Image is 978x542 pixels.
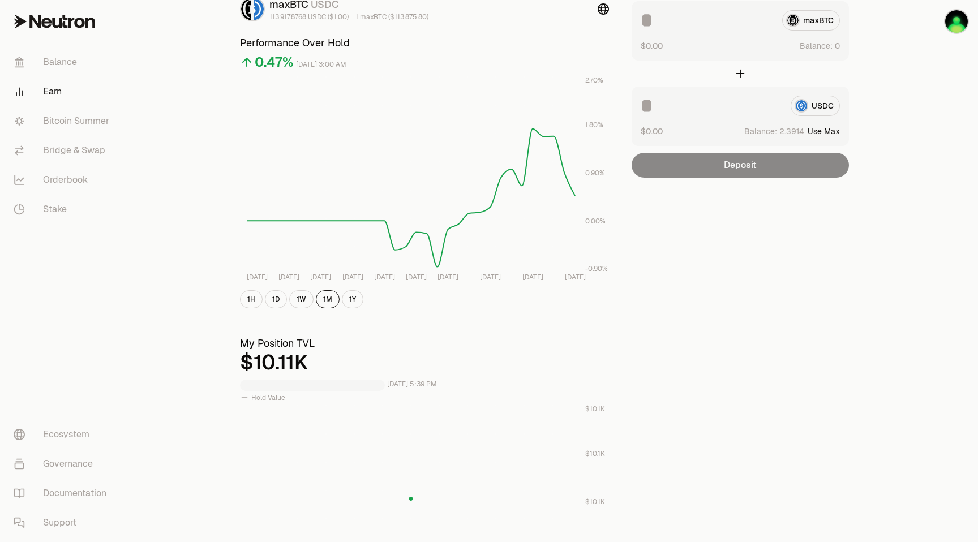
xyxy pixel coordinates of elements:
[374,273,395,282] tspan: [DATE]
[5,479,122,508] a: Documentation
[585,497,605,506] tspan: $10.1K
[342,273,363,282] tspan: [DATE]
[5,508,122,537] a: Support
[247,273,268,282] tspan: [DATE]
[641,40,663,51] button: $0.00
[585,121,603,130] tspan: 1.80%
[585,217,606,226] tspan: 0.00%
[5,106,122,136] a: Bitcoin Summer
[342,290,363,308] button: 1Y
[585,405,605,414] tspan: $10.1K
[5,77,122,106] a: Earn
[251,393,285,402] span: Hold Value
[800,40,833,51] span: Balance:
[5,195,122,224] a: Stake
[480,273,501,282] tspan: [DATE]
[585,169,605,178] tspan: 0.90%
[310,273,331,282] tspan: [DATE]
[296,58,346,71] div: [DATE] 3:00 AM
[565,273,586,282] tspan: [DATE]
[808,126,840,137] button: Use Max
[406,273,427,282] tspan: [DATE]
[255,53,294,71] div: 0.47%
[387,378,437,391] div: [DATE] 5:39 PM
[585,76,603,85] tspan: 2.70%
[5,420,122,449] a: Ecosystem
[744,126,777,137] span: Balance:
[265,290,287,308] button: 1D
[641,125,663,137] button: $0.00
[289,290,314,308] button: 1W
[522,273,543,282] tspan: [DATE]
[316,290,340,308] button: 1M
[240,351,609,374] div: $10.11K
[585,264,608,273] tspan: -0.90%
[5,48,122,77] a: Balance
[945,10,968,33] img: Albert 5
[240,290,263,308] button: 1H
[240,335,609,351] h3: My Position TVL
[5,165,122,195] a: Orderbook
[437,273,458,282] tspan: [DATE]
[5,449,122,479] a: Governance
[240,35,609,51] h3: Performance Over Hold
[585,449,605,458] tspan: $10.1K
[5,136,122,165] a: Bridge & Swap
[269,12,428,21] div: 113,917.8768 USDC ($1.00) = 1 maxBTC ($113,875.80)
[278,273,299,282] tspan: [DATE]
